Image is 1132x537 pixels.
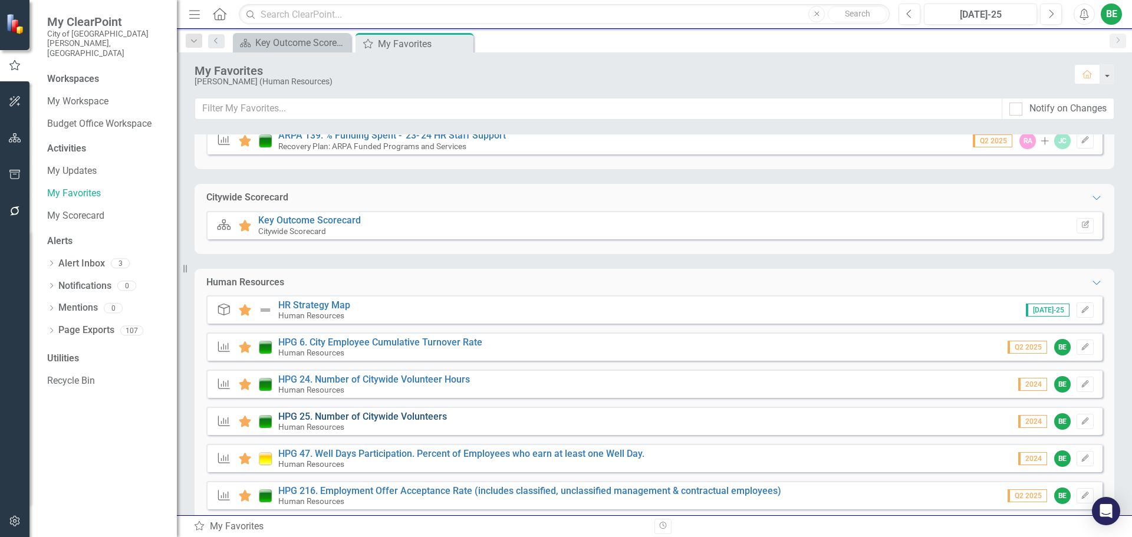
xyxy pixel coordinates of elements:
[378,37,470,51] div: My Favorites
[278,459,344,469] small: Human Resources
[195,64,1062,77] div: My Favorites
[278,496,344,506] small: Human Resources
[1008,489,1047,502] span: Q2 2025
[278,348,344,357] small: Human Resources
[1092,497,1120,525] div: Open Intercom Messenger
[278,337,482,348] a: HPG 6. City Employee Cumulative Turnover Rate
[278,411,447,422] a: HPG 25. Number of Citywide Volunteers
[258,340,272,354] img: On Target
[1054,413,1071,430] div: BE
[278,130,506,141] a: ARPA 139. % Funding Spent - '23-'24 HR Staff Support
[278,141,466,151] small: Recovery Plan: ARPA Funded Programs and Services
[258,377,272,391] img: On Target
[258,452,272,466] img: Caution
[47,187,165,200] a: My Favorites
[278,448,644,459] a: HPG 47. Well Days Participation. Percent of Employees who earn at least one Well Day.
[278,311,344,320] small: Human Resources
[58,324,114,337] a: Page Exports
[1054,339,1071,355] div: BE
[47,235,165,248] div: Alerts
[258,134,272,148] img: On Target
[258,226,326,236] small: Citywide Scorecard
[239,4,890,25] input: Search ClearPoint...
[236,35,348,50] a: Key Outcome Scorecard
[47,95,165,108] a: My Workspace
[206,276,284,289] div: Human Resources
[258,414,272,429] img: On Target
[973,134,1012,147] span: Q2 2025
[47,374,165,388] a: Recycle Bin
[1054,133,1071,149] div: JC
[1029,102,1107,116] div: Notify on Changes
[195,98,1002,120] input: Filter My Favorites...
[58,257,105,271] a: Alert Inbox
[1019,133,1036,149] div: RA
[47,117,165,131] a: Budget Office Workspace
[117,281,136,291] div: 0
[120,325,143,335] div: 107
[278,422,344,431] small: Human Resources
[1018,415,1047,428] span: 2024
[6,14,27,34] img: ClearPoint Strategy
[924,4,1037,25] button: [DATE]-25
[195,77,1062,86] div: [PERSON_NAME] (Human Resources)
[1054,450,1071,467] div: BE
[47,15,165,29] span: My ClearPoint
[111,259,130,269] div: 3
[47,352,165,365] div: Utilities
[278,485,781,496] a: HPG 216. Employment Offer Acceptance Rate (includes classified, unclassified management & contrac...
[1018,452,1047,465] span: 2024
[1054,376,1071,393] div: BE
[278,299,350,311] a: HR Strategy Map
[1026,304,1070,317] span: [DATE]-25
[258,215,361,226] a: Key Outcome Scorecard
[845,9,870,18] span: Search
[1008,341,1047,354] span: Q2 2025
[47,73,99,86] div: Workspaces
[206,191,288,205] div: Citywide Scorecard
[1101,4,1122,25] button: BE
[47,209,165,223] a: My Scorecard
[58,279,111,293] a: Notifications
[828,6,887,22] button: Search
[58,301,98,315] a: Mentions
[258,303,272,317] img: Not Defined
[104,303,123,313] div: 0
[278,374,470,385] a: HPG 24. Number of Citywide Volunteer Hours
[47,164,165,178] a: My Updates
[47,142,165,156] div: Activities
[928,8,1033,22] div: [DATE]-25
[47,29,165,58] small: City of [GEOGRAPHIC_DATA][PERSON_NAME], [GEOGRAPHIC_DATA]
[255,35,348,50] div: Key Outcome Scorecard
[193,520,646,533] div: My Favorites
[1054,487,1071,504] div: BE
[1018,378,1047,391] span: 2024
[258,489,272,503] img: On Target
[278,385,344,394] small: Human Resources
